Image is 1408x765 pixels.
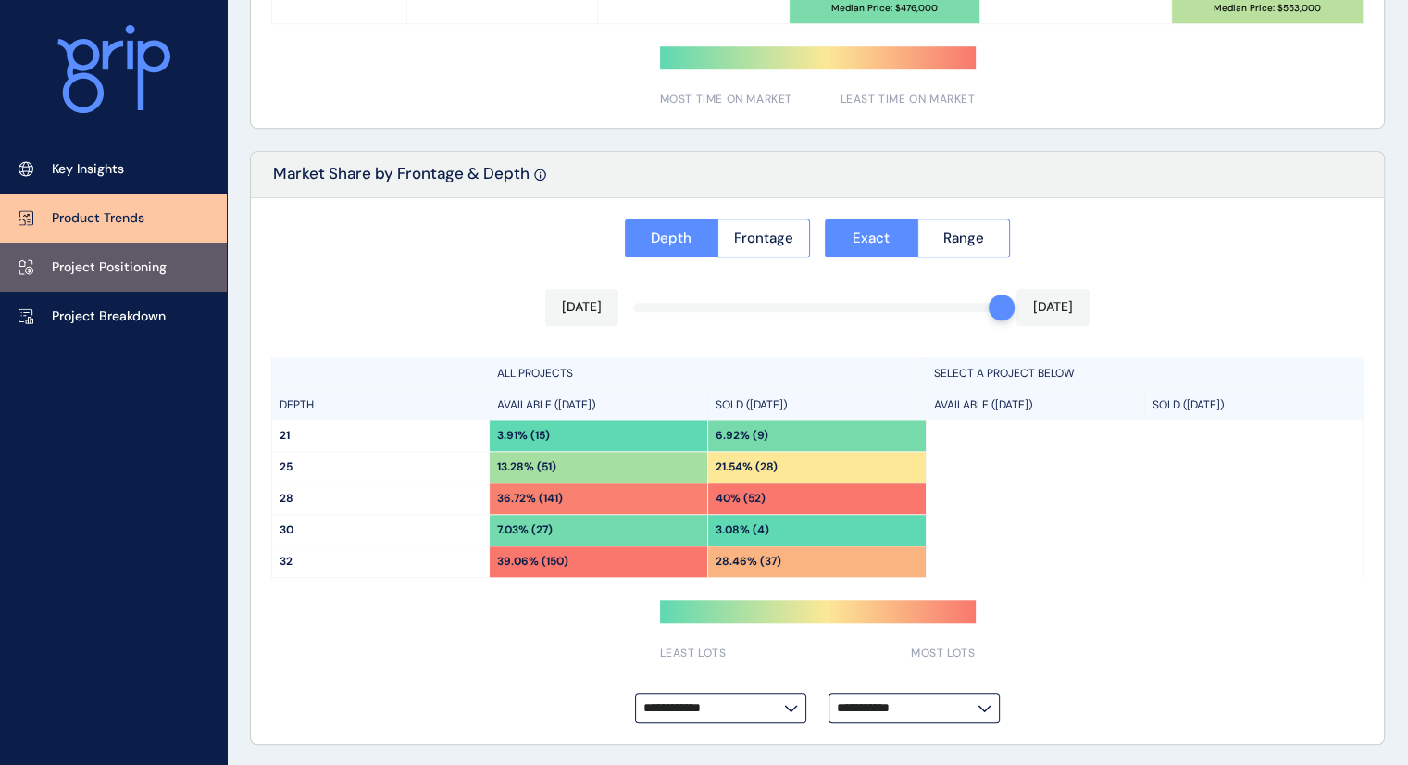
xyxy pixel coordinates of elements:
[280,459,481,475] p: 25
[911,646,975,661] span: MOST LOTS
[1153,397,1224,413] p: SOLD ([DATE])
[716,491,766,507] p: 40% (52)
[280,554,481,570] p: 32
[497,522,553,538] p: 7.03% (27)
[734,229,793,247] span: Frontage
[280,522,481,538] p: 30
[660,92,792,107] span: MOST TIME ON MARKET
[651,229,692,247] span: Depth
[716,428,768,444] p: 6.92% (9)
[841,92,976,107] span: LEAST TIME ON MARKET
[497,366,573,382] p: ALL PROJECTS
[497,491,563,507] p: 36.72% (141)
[1033,298,1073,317] p: [DATE]
[625,219,717,257] button: Depth
[934,397,1032,413] p: AVAILABLE ([DATE])
[52,258,167,277] p: Project Positioning
[280,428,481,444] p: 21
[562,298,602,317] p: [DATE]
[52,209,144,228] p: Product Trends
[825,219,917,257] button: Exact
[497,459,556,475] p: 13.28% (51)
[497,397,595,413] p: AVAILABLE ([DATE])
[280,397,314,413] p: DEPTH
[716,522,769,538] p: 3.08% (4)
[497,554,568,570] p: 39.06% (150)
[497,428,550,444] p: 3.91% (15)
[716,554,781,570] p: 28.46% (37)
[831,2,938,15] p: Median Price: $ 476,000
[934,366,1075,382] p: SELECT A PROJECT BELOW
[280,491,481,507] p: 28
[660,646,727,661] span: LEAST LOTS
[273,163,530,197] p: Market Share by Frontage & Depth
[716,459,778,475] p: 21.54% (28)
[717,219,811,257] button: Frontage
[52,307,166,326] p: Project Breakdown
[853,229,890,247] span: Exact
[943,229,984,247] span: Range
[917,219,1011,257] button: Range
[716,397,787,413] p: SOLD ([DATE])
[1214,2,1321,15] p: Median Price: $ 553,000
[52,160,124,179] p: Key Insights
